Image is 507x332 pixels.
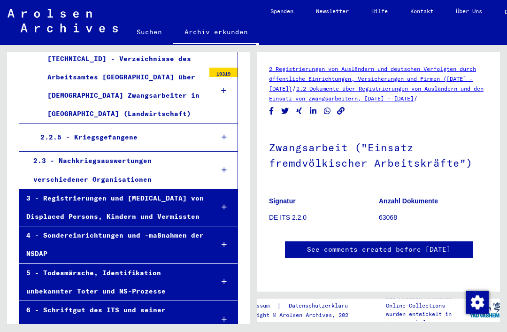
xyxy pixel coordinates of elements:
[281,301,366,311] a: Datenschutzerklärung
[269,85,484,102] a: 2.2 Dokumente über Registrierungen von Ausländern und den Einsatz von Zwangsarbeitern, [DATE] - [...
[386,293,469,310] p: Die Arolsen Archives Online-Collections
[125,21,173,43] a: Suchen
[240,301,277,311] a: Impressum
[323,105,332,117] button: Share on WhatsApp
[8,9,118,32] img: Arolsen_neg.svg
[466,291,488,313] div: Zustimmung ändern
[19,264,206,301] div: 5 - Todesmärsche, Identifikation unbekannter Toter und NS-Prozesse
[19,226,206,263] div: 4 - Sondereinrichtungen und -maßnahmen der NSDAP
[269,197,296,205] b: Signatur
[379,197,438,205] b: Anzahl Dokumente
[26,152,206,188] div: 2.3 - Nachkriegsauswertungen verschiedener Organisationen
[294,105,304,117] button: Share on Xing
[336,105,346,117] button: Copy link
[40,50,205,124] div: [TECHNICAL_ID] - Verzeichnisse des Arbeitsamtes [GEOGRAPHIC_DATA] über [DEMOGRAPHIC_DATA] Zwangsa...
[386,310,469,327] p: wurden entwickelt in Partnerschaft mit
[379,213,488,223] p: 63068
[240,301,366,311] div: |
[269,126,488,183] h1: Zwangsarbeit ("Einsatz fremdvölkischer Arbeitskräfte")
[307,245,451,255] a: See comments created before [DATE]
[414,94,418,102] span: /
[308,105,318,117] button: Share on LinkedIn
[466,291,489,314] img: Zustimmung ändern
[240,311,366,319] p: Copyright © Arolsen Archives, 2021
[280,105,290,117] button: Share on Twitter
[33,128,206,147] div: 2.2.5 - Kriegsgefangene
[269,65,476,92] a: 2 Registrierungen von Ausländern und deutschen Verfolgten durch öffentliche Einrichtungen, Versic...
[267,105,277,117] button: Share on Facebook
[292,84,296,93] span: /
[269,213,378,223] p: DE ITS 2.2.0
[209,68,238,77] div: 19319
[173,21,259,45] a: Archiv erkunden
[19,189,206,226] div: 3 - Registrierungen und [MEDICAL_DATA] von Displaced Persons, Kindern und Vermissten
